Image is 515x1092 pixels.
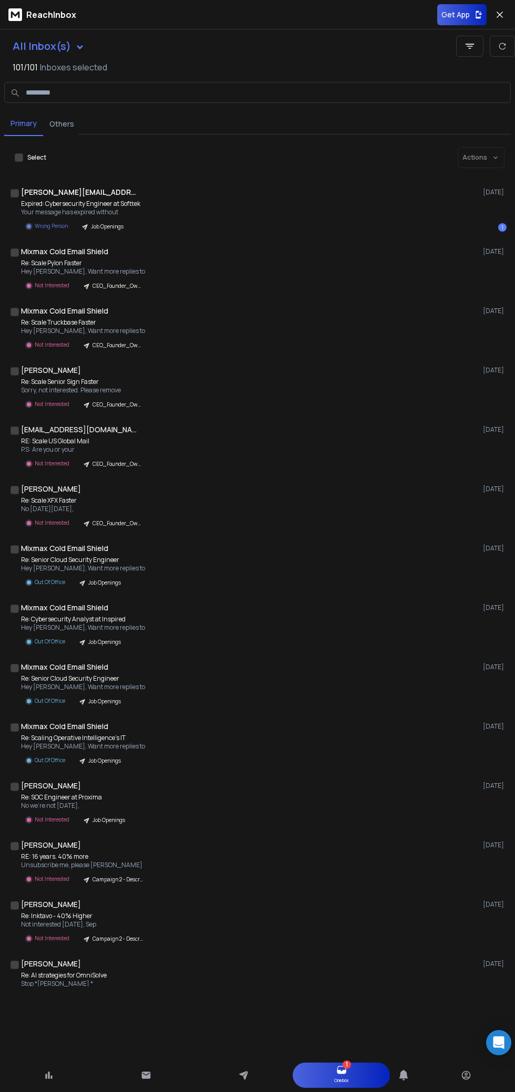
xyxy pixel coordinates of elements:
p: Out Of Office [35,697,65,705]
p: Expired: Cybersecurity Engineer at Softtek [21,200,140,208]
p: No we're not [DATE], [21,802,131,810]
button: All Inbox(s) [4,36,93,57]
p: Sorry, not interested. Please remove [21,386,147,394]
p: No [DATE][DATE], [21,505,147,513]
p: ReachInbox [26,8,76,21]
p: Re: Scaling Operative Intelligence’s IT [21,734,145,742]
p: Onebox [334,1075,348,1086]
h1: Mixmax Cold Email Shield [21,543,108,554]
p: Re: Scale Pylon Faster [21,259,147,267]
p: Re: Scale Truckbase Faster [21,318,147,327]
p: Hey [PERSON_NAME], Want more replies to [21,267,147,276]
h1: All Inbox(s) [13,41,71,51]
p: Re: SOC Engineer at Proxima [21,793,131,802]
button: Others [43,112,80,136]
p: CEO_Founder_Owner [92,341,143,349]
p: Not Interested [35,400,69,408]
p: Re: Cybersecurity Analyst at Inspired [21,615,145,623]
p: Re: Scale XFX Faster [21,496,147,505]
p: Unsubscribe me, please [PERSON_NAME] [21,861,147,869]
p: Stop *[PERSON_NAME] * [21,980,147,988]
h1: Mixmax Cold Email Shield [21,662,108,672]
p: [DATE] [483,247,507,256]
p: Not Interested [35,460,69,467]
p: CEO_Founder_Owner [92,401,143,409]
p: [DATE] [483,663,507,671]
label: Select [27,153,46,162]
h3: Inboxes selected [40,61,107,74]
h1: [PERSON_NAME] [21,484,81,494]
h1: [PERSON_NAME] [21,781,81,791]
p: Not Interested [35,282,69,289]
p: [DATE] [483,307,507,315]
span: 101 / 101 [13,61,38,74]
p: Campaign 2 - Describe Fact or Benefit [92,876,143,883]
p: [DATE] [483,485,507,493]
h1: Mixmax Cold Email Shield [21,246,108,257]
p: [DATE] [483,188,507,196]
p: Hey [PERSON_NAME], Want more replies to [21,683,145,691]
p: P.S: Are you or your [21,445,147,454]
h1: [PERSON_NAME] [21,365,81,376]
h1: Mixmax Cold Email Shield [21,602,108,613]
p: Not Interested [35,816,69,824]
p: Re: Senior Cloud Security Engineer [21,674,145,683]
p: Hey [PERSON_NAME], Want more replies to [21,564,145,573]
a: 1 [336,1065,347,1075]
button: Primary [4,112,43,136]
p: Job Openings [88,757,121,765]
div: Open Intercom Messenger [486,1030,511,1055]
p: Hey [PERSON_NAME], Want more replies to [21,623,145,632]
p: Hey [PERSON_NAME], Want more replies to [21,327,147,335]
p: CEO_Founder_Owner [92,282,143,290]
p: Not Interested [35,875,69,883]
p: CEO_Founder_Owner [92,460,143,468]
p: [DATE] [483,960,507,968]
p: Your message has expired without [21,208,140,216]
p: Job Openings [88,698,121,705]
p: CEO_Founder_Owner [92,519,143,527]
p: Out Of Office [35,638,65,646]
p: RE: 16 years. 40% more [21,852,147,861]
p: [DATE] [483,900,507,909]
p: [DATE] [483,782,507,790]
p: Re: Senior Cloud Security Engineer [21,556,145,564]
p: Out Of Office [35,578,65,586]
button: Get App [437,4,487,25]
p: Re: Scale Senior Sign Faster [21,378,147,386]
h1: [PERSON_NAME][EMAIL_ADDRESS][DOMAIN_NAME] [21,187,137,197]
p: Not interested [DATE], Sep [21,920,147,929]
p: Hey [PERSON_NAME], Want more replies to [21,742,145,751]
p: RE: Scale US Global Mail [21,437,147,445]
p: [DATE] [483,604,507,612]
p: [DATE] [483,722,507,731]
p: [DATE] [483,841,507,849]
p: Out Of Office [35,756,65,764]
p: Re: AI strategies for OmniSolve [21,971,147,980]
h1: [PERSON_NAME] [21,959,81,969]
p: Job Openings [92,816,125,824]
p: [DATE] [483,425,507,434]
span: 1 [346,1060,348,1069]
p: [DATE] [483,366,507,375]
h1: Mixmax Cold Email Shield [21,306,108,316]
p: Campaign 2 - Describe Fact or Benefit [92,935,143,943]
p: Re: Inktavo - 40% Higher [21,912,147,920]
p: Job Openings [88,638,121,646]
p: Not Interested [35,519,69,527]
h1: [EMAIL_ADDRESS][DOMAIN_NAME] [21,424,137,435]
p: Not Interested [35,341,69,349]
p: Not Interested [35,934,69,942]
h1: [PERSON_NAME] [21,899,81,910]
p: Job Openings [88,579,121,587]
div: 1 [498,223,507,232]
p: Wrong Person [35,222,68,230]
h1: Mixmax Cold Email Shield [21,721,108,732]
p: Job Openings [91,223,123,231]
p: [DATE] [483,544,507,553]
h1: [PERSON_NAME] [21,840,81,850]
